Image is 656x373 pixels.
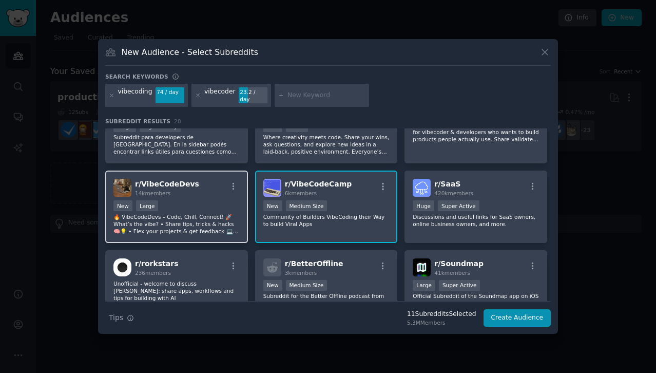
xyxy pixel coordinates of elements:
[286,200,327,211] div: Medium Size
[135,190,170,196] span: 14k members
[113,280,240,302] p: Unofficial - welcome to discuss [PERSON_NAME]: share apps, workflows and tips for building with AI
[434,259,484,268] span: r/ Soundmap
[434,270,470,276] span: 41k members
[285,190,317,196] span: 6k members
[113,179,131,197] img: VibeCodeDevs
[135,180,199,188] span: r/ VibeCodeDevs
[105,118,170,125] span: Subreddit Results
[413,292,539,307] p: Official Subreddit of the Soundmap app on iOS and Android.
[413,121,539,143] p: Break the build-first addiction! A community for vibecoder & developers who wants to build produc...
[113,213,240,235] p: 🔥 VibeCodeDevs – Code, Chill, Connect! 🚀 What’s the vibe? • Share tips, tricks & hacks 🧠💡 • Flex ...
[204,87,236,104] div: vibecoder
[407,310,476,319] div: 11 Subreddit s Selected
[263,179,281,197] img: VibeCodeCamp
[434,180,460,188] span: r/ SaaS
[135,259,178,268] span: r/ rorkstars
[263,292,390,314] p: Subreddit for the Better Offline podcast from CoolZoneMedia and iHeartRadio [DOMAIN_NAME][URL]
[413,179,431,197] img: SaaS
[105,309,138,327] button: Tips
[156,87,184,97] div: 74 / day
[285,259,343,268] span: r/ BetterOffline
[287,91,365,100] input: New Keyword
[407,319,476,326] div: 5.3M Members
[113,134,240,155] p: Subreddit para developers de [GEOGRAPHIC_DATA]. En la sidebar podés encontrar links útiles para c...
[434,190,473,196] span: 420k members
[239,87,267,104] div: 23.2 / day
[263,213,390,228] p: Community of Builders VibeCoding their Way to build Viral Apps
[439,280,480,291] div: Super Active
[136,200,159,211] div: Large
[263,200,282,211] div: New
[413,258,431,276] img: Soundmap
[122,47,258,58] h3: New Audience - Select Subreddits
[484,309,551,327] button: Create Audience
[413,280,435,291] div: Large
[174,118,181,124] span: 28
[285,180,352,188] span: r/ VibeCodeCamp
[105,73,168,80] h3: Search keywords
[286,280,327,291] div: Medium Size
[438,200,479,211] div: Super Active
[263,280,282,291] div: New
[413,213,539,228] p: Discussions and useful links for SaaS owners, online business owners, and more.
[263,134,390,155] p: Where creativity meets code. Share your wins, ask questions, and explore new ideas in a laid-back...
[118,87,152,104] div: vibecoding
[113,258,131,276] img: rorkstars
[413,200,434,211] div: Huge
[285,270,317,276] span: 3k members
[109,312,123,323] span: Tips
[135,270,171,276] span: 236 members
[113,200,132,211] div: New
